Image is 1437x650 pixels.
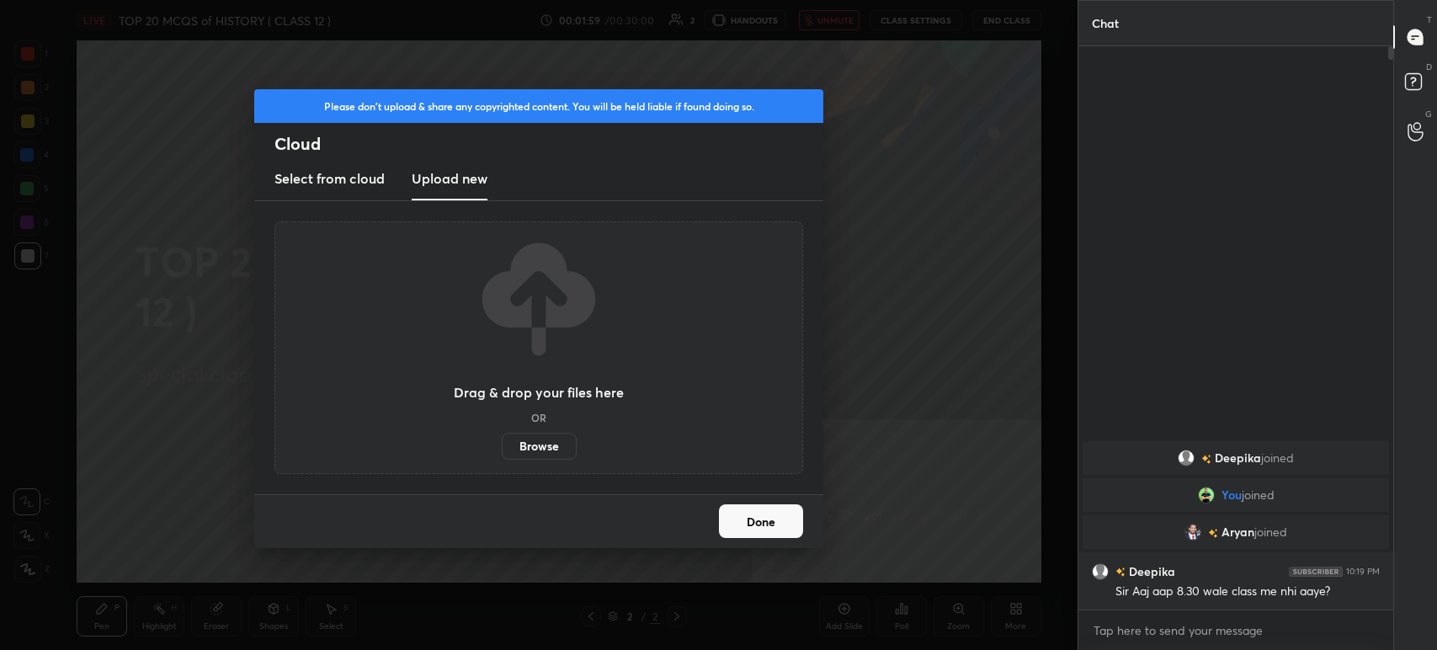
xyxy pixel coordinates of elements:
span: joined [1254,525,1287,539]
span: joined [1242,488,1275,502]
div: 10:19 PM [1346,567,1380,577]
div: Please don't upload & share any copyrighted content. You will be held liable if found doing so. [254,89,823,123]
span: joined [1261,451,1294,465]
p: G [1425,108,1432,120]
p: D [1426,61,1432,73]
h6: Deepika [1126,562,1175,580]
h5: OR [531,413,546,423]
h3: Select from cloud [274,168,385,189]
img: no-rating-badge.077c3623.svg [1201,455,1211,464]
h3: Upload new [412,168,487,189]
p: Chat [1078,1,1132,45]
h3: Drag & drop your files here [454,386,624,399]
img: 4P8fHbbgJtejmAAAAAElFTkSuQmCC [1289,567,1343,577]
img: default.png [1178,450,1195,466]
span: You [1221,488,1242,502]
img: default.png [1092,563,1109,580]
p: T [1427,13,1432,26]
img: 4dbe6e88ff414ea19545a10e2af5dbd7.jpg [1198,487,1215,503]
div: Sir Aaj aap 8.30 wale class me nhi aaye? [1115,583,1380,600]
img: 894a500d30f24174a84092fa96ad660c.48055326_3 [1184,524,1201,541]
div: grid [1078,438,1393,610]
span: Deepika [1215,451,1261,465]
h2: Cloud [274,133,823,155]
img: no-rating-badge.077c3623.svg [1115,567,1126,577]
img: no-rating-badge.077c3623.svg [1208,529,1218,538]
button: Done [719,504,803,538]
span: Aryan [1221,525,1254,539]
